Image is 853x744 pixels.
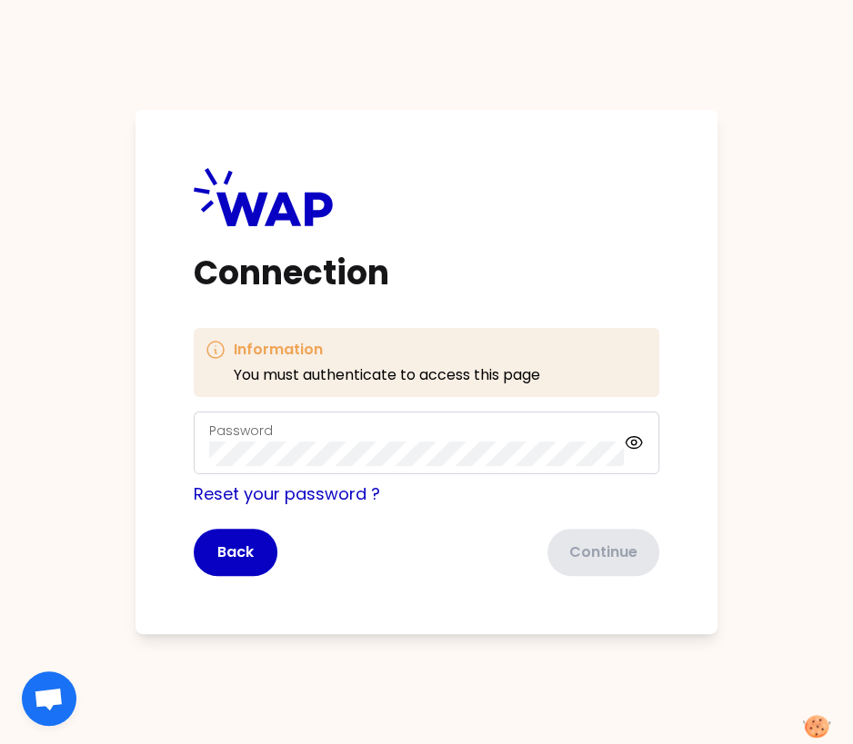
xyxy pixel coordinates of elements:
[194,529,277,576] button: Back
[547,529,659,576] button: Continue
[234,364,540,386] p: You must authenticate to access this page
[22,671,76,726] div: Ouvrir le chat
[234,339,540,361] h3: Information
[209,422,273,440] label: Password
[194,482,380,505] a: Reset your password ?
[194,255,659,292] h1: Connection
